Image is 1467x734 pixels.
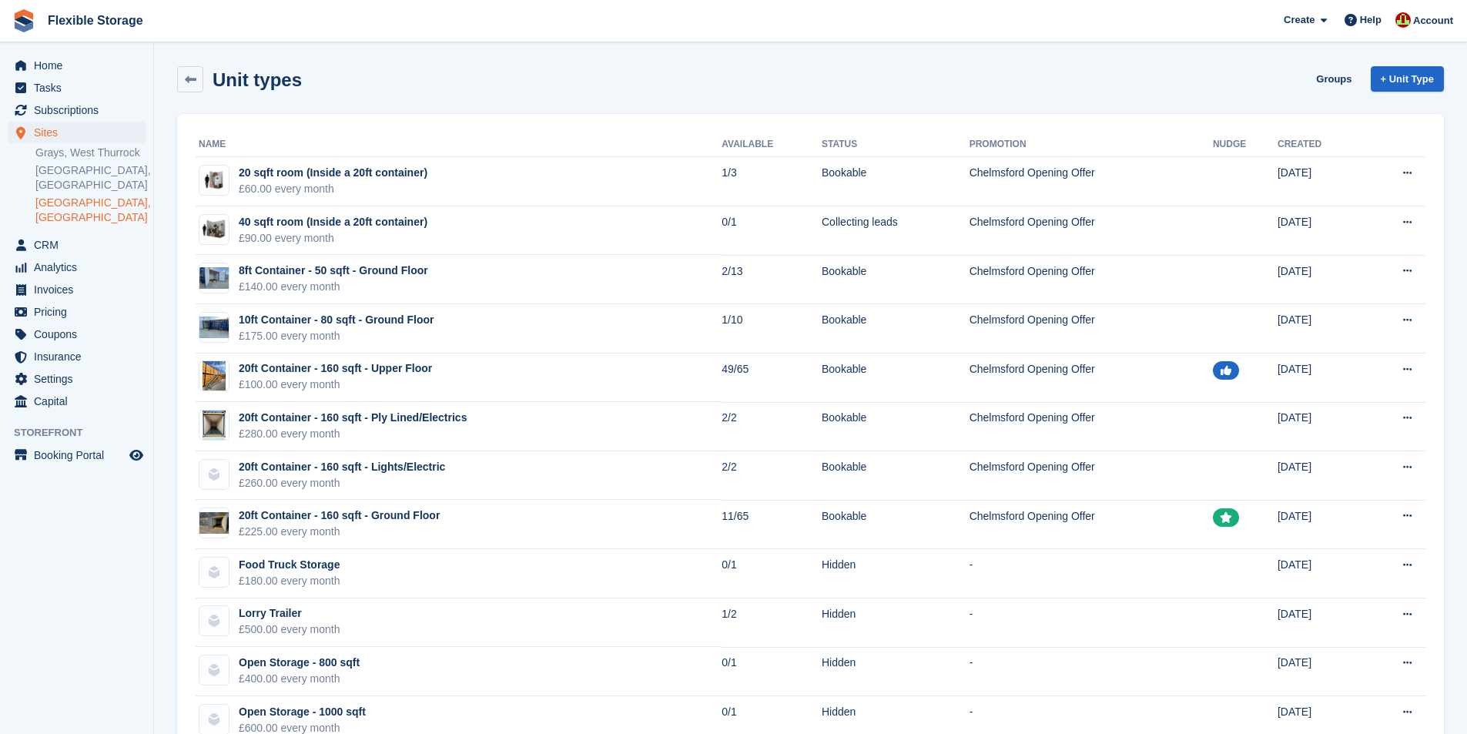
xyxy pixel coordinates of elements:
td: [DATE] [1278,206,1363,256]
a: menu [8,55,146,76]
span: Create [1284,12,1315,28]
td: Chelmsford Opening Offer [970,157,1213,206]
td: Hidden [822,549,970,598]
a: menu [8,99,146,121]
td: Bookable [822,354,970,403]
div: 20 sqft room (Inside a 20ft container) [239,165,427,181]
td: Bookable [822,402,970,451]
th: Promotion [970,132,1213,157]
div: £90.00 every month [239,230,427,246]
td: Chelmsford Opening Offer [970,255,1213,304]
span: Coupons [34,323,126,345]
div: Open Storage - 1000 sqft [239,704,366,720]
a: menu [8,256,146,278]
a: [GEOGRAPHIC_DATA], [GEOGRAPHIC_DATA] [35,163,146,193]
td: [DATE] [1278,157,1363,206]
span: Storefront [14,425,153,441]
a: menu [8,368,146,390]
td: 2/2 [722,451,822,501]
div: £260.00 every month [239,475,445,491]
div: £175.00 every month [239,328,434,344]
td: 0/1 [722,647,822,696]
h2: Unit types [213,69,302,90]
span: Capital [34,390,126,412]
td: [DATE] [1278,451,1363,501]
span: Analytics [34,256,126,278]
td: Bookable [822,157,970,206]
img: blank-unit-type-icon-ffbac7b88ba66c5e286b0e438baccc4b9c83835d4c34f86887a83fc20ec27e7b.svg [199,655,229,685]
td: Bookable [822,304,970,354]
td: 2/2 [722,402,822,451]
a: menu [8,323,146,345]
div: £500.00 every month [239,622,340,638]
td: 11/65 [722,500,822,549]
td: Collecting leads [822,206,970,256]
img: IMG_3993.jpeg [199,317,229,339]
td: Bookable [822,255,970,304]
th: Name [196,132,722,157]
td: Bookable [822,451,970,501]
div: £180.00 every month [239,573,340,589]
a: Groups [1310,66,1358,92]
td: Chelmsford Opening Offer [970,500,1213,549]
th: Status [822,132,970,157]
td: 0/1 [722,549,822,598]
td: 49/65 [722,354,822,403]
div: 20ft Container - 160 sqft - Ply Lined/Electrics [239,410,467,426]
span: Invoices [34,279,126,300]
a: + Unit Type [1371,66,1444,92]
td: [DATE] [1278,255,1363,304]
div: 20ft Container - 160 sqft - Lights/Electric [239,459,445,475]
span: Tasks [34,77,126,99]
span: Help [1360,12,1382,28]
td: Hidden [822,647,970,696]
img: blank-unit-type-icon-ffbac7b88ba66c5e286b0e438baccc4b9c83835d4c34f86887a83fc20ec27e7b.svg [199,460,229,489]
th: Created [1278,132,1363,157]
td: Bookable [822,500,970,549]
div: 20ft Container - 160 sqft - Ground Floor [239,508,440,524]
a: menu [8,77,146,99]
a: Flexible Storage [42,8,149,33]
td: [DATE] [1278,354,1363,403]
a: menu [8,301,146,323]
th: Available [722,132,822,157]
div: £280.00 every month [239,426,467,442]
td: 1/2 [722,598,822,648]
td: - [970,549,1213,598]
img: 40-sqft-unit.jpg [199,218,229,240]
span: Insurance [34,346,126,367]
div: £100.00 every month [239,377,432,393]
img: 20ft%20Upper%20with%20staircase.JPG [203,360,226,391]
td: 1/3 [722,157,822,206]
td: Chelmsford Opening Offer [970,206,1213,256]
td: Chelmsford Opening Offer [970,402,1213,451]
img: IMG_3952.jpeg [199,512,229,535]
img: David Jones [1395,12,1411,28]
span: Subscriptions [34,99,126,121]
div: £60.00 every month [239,181,427,197]
td: 2/13 [722,255,822,304]
img: blank-unit-type-icon-ffbac7b88ba66c5e286b0e438baccc4b9c83835d4c34f86887a83fc20ec27e7b.svg [199,558,229,587]
a: menu [8,234,146,256]
span: CRM [34,234,126,256]
span: Sites [34,122,126,143]
a: menu [8,346,146,367]
a: Preview store [127,446,146,464]
td: [DATE] [1278,549,1363,598]
span: Settings [34,368,126,390]
a: [GEOGRAPHIC_DATA], [GEOGRAPHIC_DATA] [35,196,146,225]
th: Nudge [1213,132,1278,157]
td: [DATE] [1278,402,1363,451]
td: Chelmsford Opening Offer [970,304,1213,354]
span: Booking Portal [34,444,126,466]
a: menu [8,122,146,143]
img: blank-unit-type-icon-ffbac7b88ba66c5e286b0e438baccc4b9c83835d4c34f86887a83fc20ec27e7b.svg [199,606,229,635]
td: - [970,647,1213,696]
div: Lorry Trailer [239,605,340,622]
img: 20-sqft-unit.jpg [199,169,229,192]
div: 8ft Container - 50 sqft - Ground Floor [239,263,428,279]
div: 40 sqft room (Inside a 20ft container) [239,214,427,230]
img: blank-unit-type-icon-ffbac7b88ba66c5e286b0e438baccc4b9c83835d4c34f86887a83fc20ec27e7b.svg [199,705,229,734]
div: 10ft Container - 80 sqft - Ground Floor [239,312,434,328]
img: IMG_3988.jpeg [199,267,229,290]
